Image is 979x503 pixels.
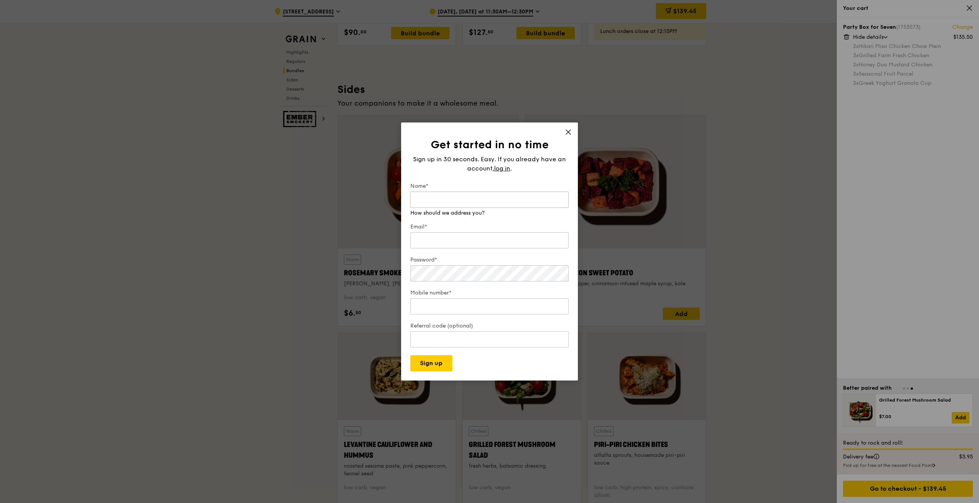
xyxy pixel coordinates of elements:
label: Mobile number* [410,289,569,297]
span: . [510,165,512,172]
button: Sign up [410,355,452,371]
label: Password* [410,256,569,264]
span: log in [494,164,510,173]
h1: Get started in no time [410,138,569,152]
label: Email* [410,223,569,231]
label: Referral code (optional) [410,322,569,330]
span: Sign up in 30 seconds. Easy. If you already have an account, [413,156,566,172]
div: How should we address you? [410,209,569,217]
label: Name* [410,182,569,190]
